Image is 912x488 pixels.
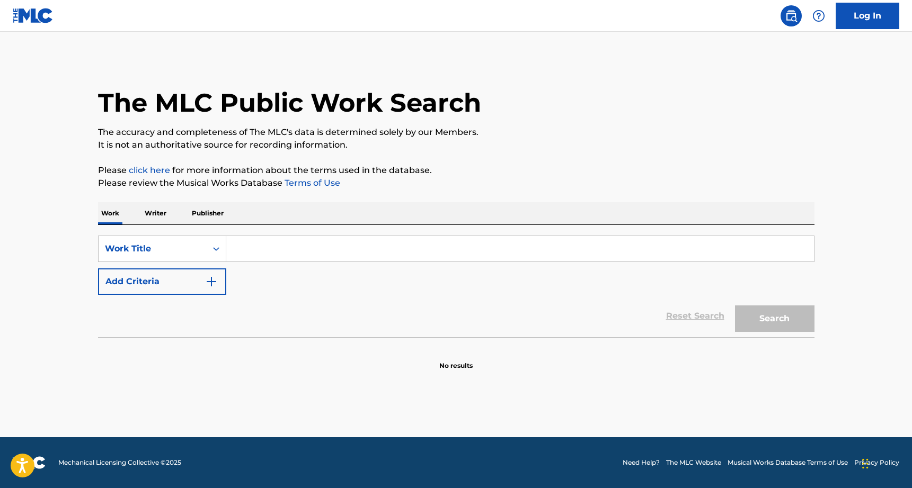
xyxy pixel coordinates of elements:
[189,202,227,224] p: Publisher
[785,10,798,22] img: search
[129,165,170,175] a: click here
[105,242,200,255] div: Work Title
[623,458,660,467] a: Need Help?
[98,164,814,177] p: Please for more information about the terms used in the database.
[859,437,912,488] iframe: Chat Widget
[98,139,814,151] p: It is not an authoritative source for recording information.
[98,268,226,295] button: Add Criteria
[98,236,814,337] form: Search Form
[728,458,848,467] a: Musical Works Database Terms of Use
[812,10,825,22] img: help
[282,178,340,188] a: Terms of Use
[808,5,829,26] div: Help
[836,3,899,29] a: Log In
[98,202,122,224] p: Work
[854,458,899,467] a: Privacy Policy
[13,8,54,23] img: MLC Logo
[13,456,46,469] img: logo
[439,348,473,370] p: No results
[141,202,170,224] p: Writer
[666,458,721,467] a: The MLC Website
[205,275,218,288] img: 9d2ae6d4665cec9f34b9.svg
[98,126,814,139] p: The accuracy and completeness of The MLC's data is determined solely by our Members.
[781,5,802,26] a: Public Search
[98,177,814,189] p: Please review the Musical Works Database
[98,87,481,119] h1: The MLC Public Work Search
[58,458,181,467] span: Mechanical Licensing Collective © 2025
[862,448,869,480] div: Drag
